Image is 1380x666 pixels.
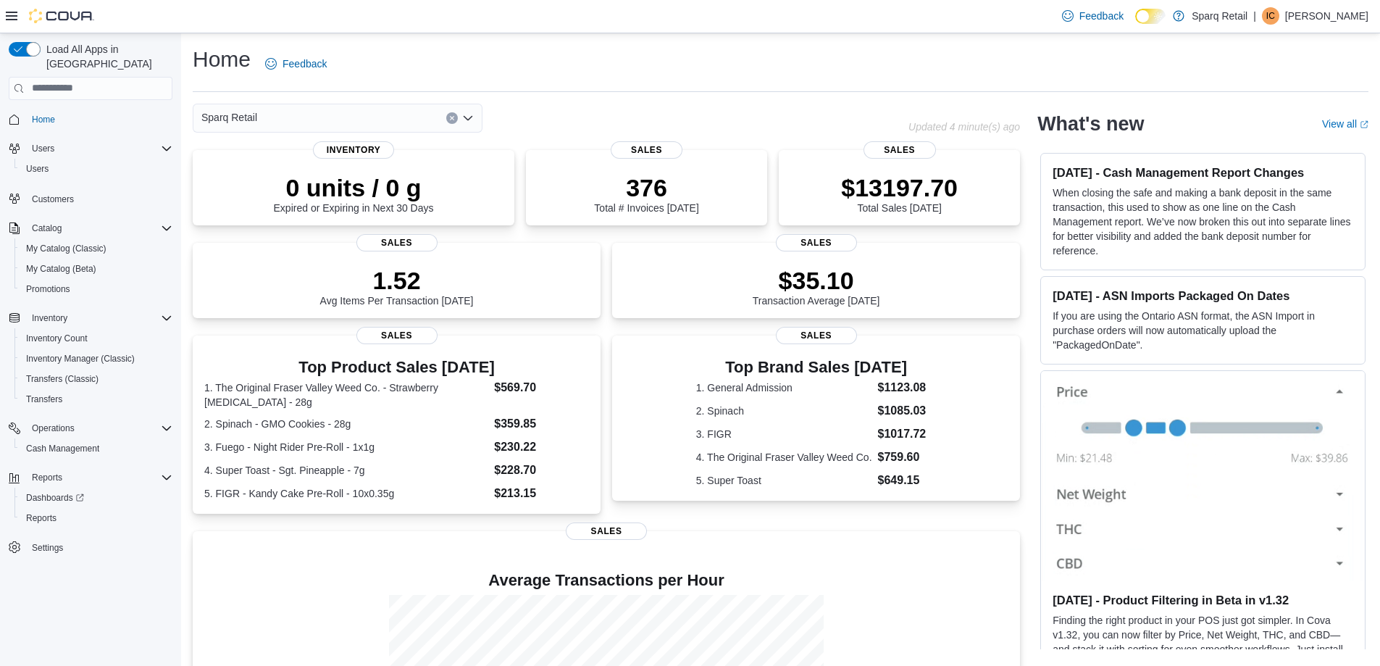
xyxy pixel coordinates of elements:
span: Inventory [32,312,67,324]
span: Catalog [32,222,62,234]
p: 0 units / 0 g [274,173,434,202]
span: Reports [20,509,172,527]
span: Feedback [1079,9,1124,23]
button: Clear input [446,112,458,124]
dd: $649.15 [878,472,937,489]
button: Transfers (Classic) [14,369,178,389]
div: Transaction Average [DATE] [753,266,880,307]
span: Sales [776,327,857,344]
a: View allExternal link [1322,118,1368,130]
span: Sales [776,234,857,251]
dd: $1085.03 [878,402,937,420]
span: Inventory [313,141,394,159]
a: Cash Management [20,440,105,457]
button: Operations [26,420,80,437]
p: Sparq Retail [1192,7,1247,25]
dd: $1123.08 [878,379,937,396]
span: Reports [26,469,172,486]
span: Home [26,110,172,128]
dd: $569.70 [494,379,589,396]
span: Users [26,163,49,175]
span: Sales [356,327,438,344]
span: Cash Management [26,443,99,454]
span: Settings [32,542,63,554]
h3: [DATE] - Cash Management Report Changes [1053,165,1353,180]
dd: $759.60 [878,449,937,466]
p: | [1253,7,1256,25]
button: Settings [3,537,178,558]
span: Operations [26,420,172,437]
h3: [DATE] - ASN Imports Packaged On Dates [1053,288,1353,303]
dt: 2. Spinach [696,404,872,418]
a: My Catalog (Beta) [20,260,102,278]
a: Promotions [20,280,76,298]
span: Inventory Count [20,330,172,347]
span: Cash Management [20,440,172,457]
span: Promotions [20,280,172,298]
h3: Top Brand Sales [DATE] [696,359,937,376]
button: Customers [3,188,178,209]
span: Inventory Manager (Classic) [26,353,135,365]
span: Reports [26,512,57,524]
dt: 3. FIGR [696,427,872,441]
a: Customers [26,191,80,208]
button: Cash Management [14,438,178,459]
span: Users [20,160,172,178]
dd: $359.85 [494,415,589,433]
a: My Catalog (Classic) [20,240,112,257]
dt: 3. Fuego - Night Rider Pre-Roll - 1x1g [204,440,488,454]
button: Promotions [14,279,178,299]
div: Expired or Expiring in Next 30 Days [274,173,434,214]
h2: What's new [1037,112,1144,136]
span: Customers [26,189,172,207]
button: Catalog [26,220,67,237]
dt: 4. Super Toast - Sgt. Pineapple - 7g [204,463,488,478]
span: Operations [32,423,75,434]
p: [PERSON_NAME] [1285,7,1368,25]
span: My Catalog (Classic) [26,243,106,254]
p: Updated 4 minute(s) ago [908,121,1020,133]
dt: 1. General Admission [696,380,872,395]
button: Users [14,159,178,179]
button: Home [3,109,178,130]
span: Sales [611,141,683,159]
dt: 2. Spinach - GMO Cookies - 28g [204,417,488,431]
button: My Catalog (Beta) [14,259,178,279]
span: My Catalog (Beta) [20,260,172,278]
span: Sales [356,234,438,251]
button: Reports [26,469,68,486]
p: If you are using the Ontario ASN format, the ASN Import in purchase orders will now automatically... [1053,309,1353,352]
span: Inventory Manager (Classic) [20,350,172,367]
button: Users [26,140,60,157]
span: Sales [863,141,936,159]
button: Reports [14,508,178,528]
button: Inventory Count [14,328,178,349]
span: Sparq Retail [201,109,257,126]
dd: $1017.72 [878,425,937,443]
span: Load All Apps in [GEOGRAPHIC_DATA] [41,42,172,71]
button: Inventory [3,308,178,328]
div: Isaac Castromayor [1262,7,1279,25]
img: Cova [29,9,94,23]
nav: Complex example [9,103,172,596]
span: Dashboards [26,492,84,504]
p: When closing the safe and making a bank deposit in the same transaction, this used to show as one... [1053,186,1353,258]
h1: Home [193,45,251,74]
span: Sales [566,523,647,540]
span: Home [32,114,55,125]
span: Transfers (Classic) [26,373,99,385]
svg: External link [1360,120,1368,129]
a: Feedback [1056,1,1129,30]
span: Users [32,143,54,154]
span: Reports [32,472,62,483]
span: Customers [32,193,74,205]
a: Inventory Manager (Classic) [20,350,141,367]
span: Dark Mode [1135,24,1136,25]
a: Settings [26,539,69,557]
dt: 5. FIGR - Kandy Cake Pre-Roll - 10x0.35g [204,486,488,501]
button: Inventory [26,309,73,327]
dd: $230.22 [494,438,589,456]
span: Transfers [20,391,172,408]
button: Users [3,138,178,159]
a: Users [20,160,54,178]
